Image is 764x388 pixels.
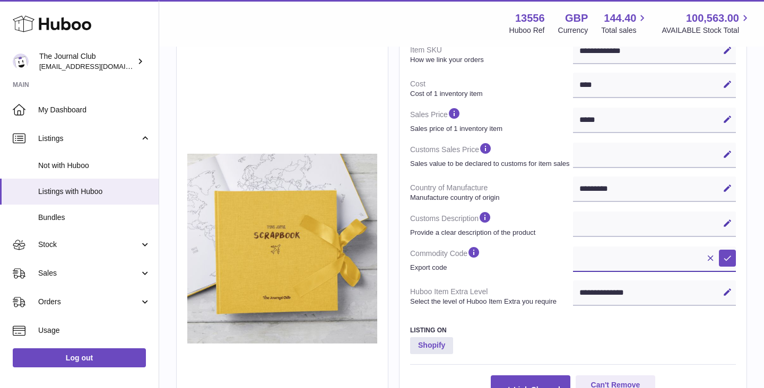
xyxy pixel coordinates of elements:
img: hello@thejournalclub.co.uk [13,54,29,69]
dt: Item SKU [410,41,573,68]
dt: Cost [410,75,573,102]
strong: Shopify [410,337,453,354]
a: 144.40 Total sales [601,11,648,36]
span: Usage [38,325,151,336]
div: Huboo Ref [509,25,545,36]
span: Orders [38,297,140,307]
strong: Sales price of 1 inventory item [410,124,570,134]
span: Listings [38,134,140,144]
dt: Customs Sales Price [410,137,573,172]
strong: Cost of 1 inventory item [410,89,570,99]
div: The Journal Club [39,51,135,72]
span: 144.40 [604,11,636,25]
a: 100,563.00 AVAILABLE Stock Total [662,11,751,36]
dt: Customs Description [410,206,573,241]
dt: Commodity Code [410,241,573,276]
strong: Export code [410,263,570,272]
span: 100,563.00 [686,11,739,25]
strong: Manufacture country of origin [410,193,570,202]
strong: How we link your orders [410,55,570,65]
span: [EMAIL_ADDRESS][DOMAIN_NAME] [39,62,156,70]
span: Not with Huboo [38,161,151,171]
span: Stock [38,240,140,250]
a: Log out [13,348,146,367]
h3: Listing On [410,326,736,334]
strong: GBP [565,11,588,25]
span: Sales [38,268,140,278]
img: 135561741350029.png [187,154,377,343]
span: AVAILABLE Stock Total [662,25,751,36]
strong: Provide a clear description of the product [410,228,570,237]
div: Currency [558,25,588,36]
dt: Huboo Item Extra Level [410,283,573,310]
span: Bundles [38,213,151,223]
strong: Sales value to be declared to customs for item sales [410,159,570,169]
strong: 13556 [515,11,545,25]
strong: Select the level of Huboo Item Extra you require [410,297,570,306]
dt: Country of Manufacture [410,179,573,206]
span: My Dashboard [38,105,151,115]
dt: Sales Price [410,102,573,137]
span: Total sales [601,25,648,36]
span: Listings with Huboo [38,187,151,197]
